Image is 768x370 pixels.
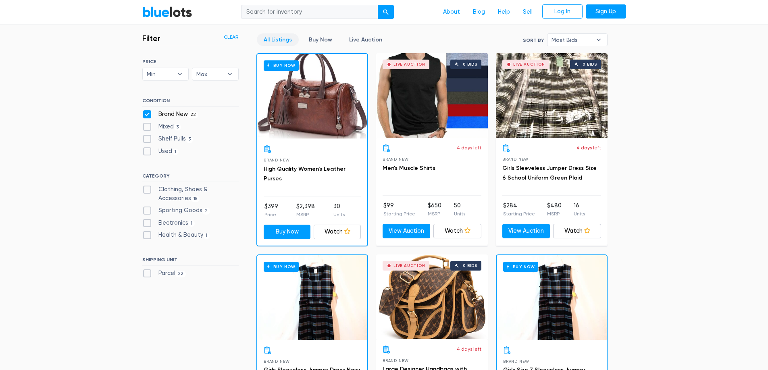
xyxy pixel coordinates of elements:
p: MSRP [547,210,562,217]
span: 1 [172,149,179,155]
input: Search for inventory [241,5,378,19]
a: Buy Now [302,33,339,46]
label: Electronics [142,219,195,227]
span: 2 [202,208,210,214]
div: Live Auction [393,264,425,268]
h3: Filter [142,33,160,43]
h6: CONDITION [142,98,239,107]
li: $480 [547,201,562,217]
span: Most Bids [552,34,592,46]
a: Sell [516,4,539,20]
h6: Buy Now [503,262,538,272]
span: 3 [174,124,181,130]
h6: CATEGORY [142,173,239,182]
a: Buy Now [257,54,367,138]
label: Health & Beauty [142,231,210,240]
span: Brand New [503,359,529,364]
div: 0 bids [463,264,477,268]
span: Max [196,68,223,80]
a: Help [491,4,516,20]
p: Units [333,211,345,218]
b: ▾ [221,68,238,80]
a: Buy Now [264,225,311,239]
span: Brand New [383,157,409,161]
li: $399 [264,202,278,218]
a: Sign Up [586,4,626,19]
span: 22 [175,271,186,277]
span: Brand New [264,359,290,364]
a: Live Auction 0 bids [376,53,488,138]
p: Units [574,210,585,217]
span: 1 [203,233,210,239]
a: High Quality Women's Leather Purses [264,165,345,182]
a: Watch [553,224,601,238]
a: Girls Sleeveless Jumper Dress Size 6 School Uniform Green Plaid [502,165,597,181]
h6: SHIPPING UNIT [142,257,239,266]
span: 3 [186,136,194,143]
label: Sporting Goods [142,206,210,215]
li: $284 [503,201,535,217]
span: 18 [191,196,200,202]
a: BlueLots [142,6,192,18]
span: Brand New [502,157,529,161]
a: Blog [466,4,491,20]
b: ▾ [590,34,607,46]
span: 1 [188,220,195,227]
li: 50 [454,201,465,217]
span: Brand New [383,358,409,363]
p: 4 days left [457,345,481,353]
a: Live Auction [342,33,389,46]
div: Live Auction [393,62,425,66]
p: MSRP [428,210,441,217]
label: Brand New [142,110,199,119]
div: Live Auction [513,62,545,66]
a: View Auction [383,224,431,238]
p: Units [454,210,465,217]
p: MSRP [296,211,315,218]
span: Brand New [264,158,290,162]
label: Mixed [142,122,181,131]
p: 4 days left [577,144,601,151]
a: All Listings [257,33,299,46]
h6: PRICE [142,59,239,64]
h6: Buy Now [264,262,299,272]
span: 22 [188,112,199,118]
a: Log In [542,4,583,19]
b: ▾ [171,68,188,80]
label: Clothing, Shoes & Accessories [142,185,239,203]
label: Sort By [523,37,544,44]
li: 30 [333,202,345,218]
p: Starting Price [503,210,535,217]
a: Watch [314,225,361,239]
a: Watch [433,224,481,238]
label: Shelf Pulls [142,134,194,143]
li: $99 [383,201,415,217]
div: 0 bids [463,62,477,66]
p: Starting Price [383,210,415,217]
a: Live Auction 0 bids [496,53,608,138]
li: 16 [574,201,585,217]
a: View Auction [502,224,550,238]
a: Men's Muscle Shirts [383,165,435,172]
label: Parcel [142,269,186,278]
p: 4 days left [457,144,481,151]
li: $650 [428,201,441,217]
a: Live Auction 0 bids [376,254,488,339]
a: Clear [224,33,239,41]
p: Price [264,211,278,218]
div: 0 bids [583,62,597,66]
li: $2,398 [296,202,315,218]
a: Buy Now [497,255,607,340]
a: About [437,4,466,20]
span: Min [147,68,173,80]
label: Used [142,147,179,156]
a: Buy Now [257,255,367,340]
h6: Buy Now [264,60,299,70]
